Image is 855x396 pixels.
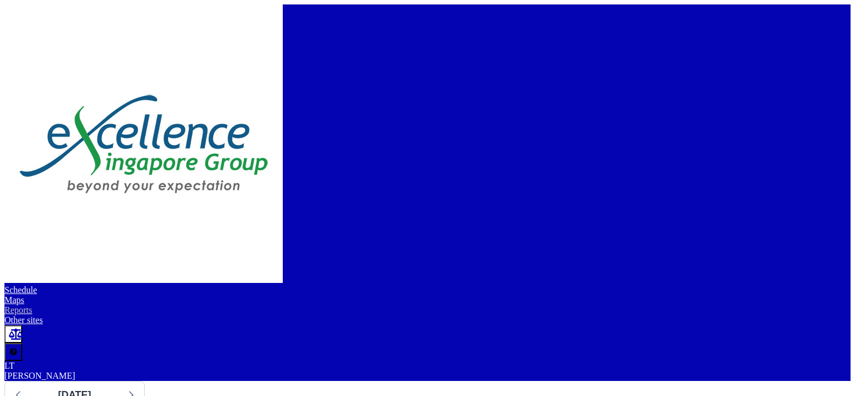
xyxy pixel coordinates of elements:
span: LT [4,361,14,370]
a: Schedule [4,285,37,295]
a: Other sites [4,315,43,325]
a: Reports [4,305,32,315]
span: [PERSON_NAME] [4,371,75,380]
a: Maps [4,295,24,305]
img: organization-logo [4,4,283,283]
